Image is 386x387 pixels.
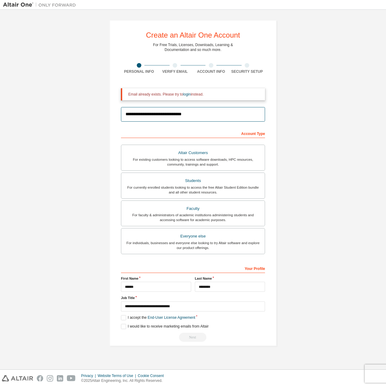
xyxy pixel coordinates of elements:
[37,375,43,382] img: facebook.svg
[229,69,265,74] div: Security Setup
[193,69,229,74] div: Account Info
[47,375,53,382] img: instagram.svg
[3,2,79,8] img: Altair One
[146,32,240,39] div: Create an Altair One Account
[67,375,76,382] img: youtube.svg
[2,375,33,382] img: altair_logo.svg
[125,177,261,185] div: Students
[121,333,265,342] div: Email already exists
[138,373,167,378] div: Cookie Consent
[121,315,195,320] label: I accept the
[81,378,167,383] p: © 2025 Altair Engineering, Inc. All Rights Reserved.
[121,295,265,300] label: Job Title
[125,213,261,222] div: For faculty & administrators of academic institutions administering students and accessing softwa...
[157,69,193,74] div: Verify Email
[125,204,261,213] div: Faculty
[125,185,261,195] div: For currently enrolled students looking to access the free Altair Student Edition bundle and all ...
[98,373,138,378] div: Website Terms of Use
[121,324,209,329] label: I would like to receive marketing emails from Altair
[121,128,265,138] div: Account Type
[128,92,260,97] div: Email already exists. Please try to instead.
[195,276,265,281] label: Last Name
[183,92,191,96] a: login
[148,315,195,320] a: End-User License Agreement
[125,149,261,157] div: Altair Customers
[57,375,63,382] img: linkedin.svg
[125,232,261,241] div: Everyone else
[121,276,191,281] label: First Name
[121,69,157,74] div: Personal Info
[125,241,261,250] div: For individuals, businesses and everyone else looking to try Altair software and explore our prod...
[81,373,98,378] div: Privacy
[125,157,261,167] div: For existing customers looking to access software downloads, HPC resources, community, trainings ...
[153,42,233,52] div: For Free Trials, Licenses, Downloads, Learning & Documentation and so much more.
[121,263,265,273] div: Your Profile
